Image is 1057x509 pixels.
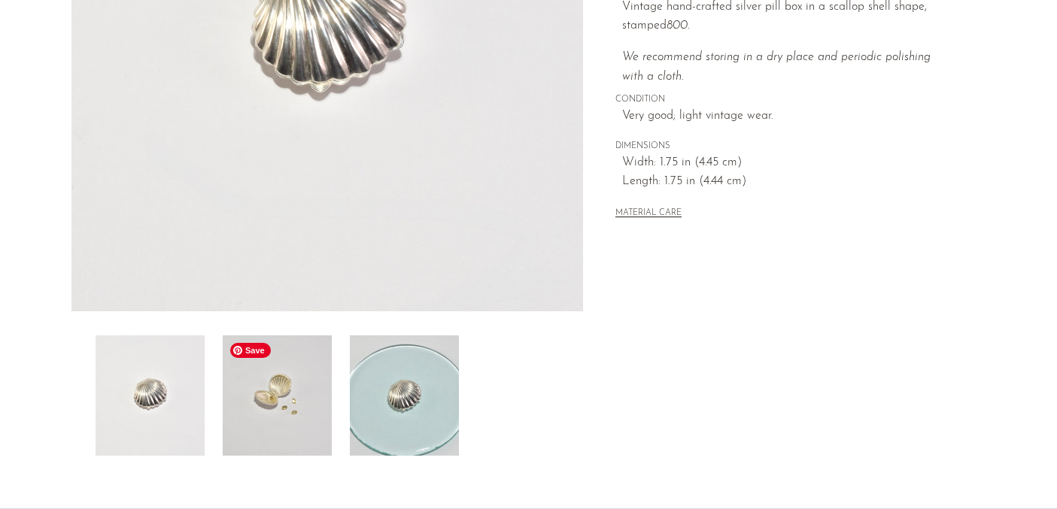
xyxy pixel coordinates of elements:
span: Width: 1.75 in (4.45 cm) [622,153,954,173]
span: Length: 1.75 in (4.44 cm) [622,172,954,192]
span: Very good; light vintage wear. [622,107,954,126]
span: CONDITION [615,93,954,107]
img: Silver Scallop Shell Pill Box [350,335,459,456]
i: We recommend storing in a dry place and periodic polishing with a cloth. [622,51,931,83]
img: Silver Scallop Shell Pill Box [223,335,332,456]
img: Silver Scallop Shell Pill Box [96,335,205,456]
button: MATERIAL CARE [615,208,682,220]
em: 800 [667,20,688,32]
span: DIMENSIONS [615,140,954,153]
span: Save [230,343,271,358]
